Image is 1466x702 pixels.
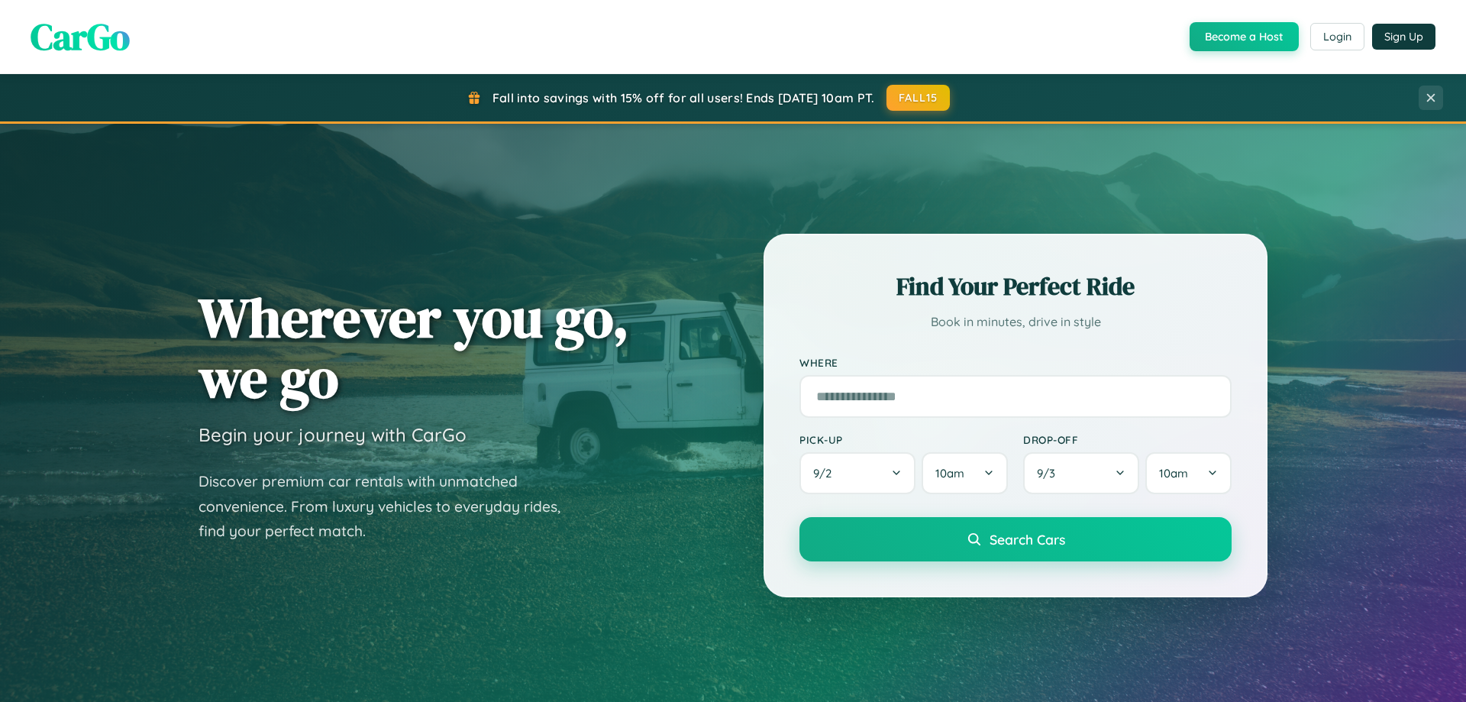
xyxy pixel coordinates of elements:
[1023,452,1139,494] button: 9/3
[199,469,580,544] p: Discover premium car rentals with unmatched convenience. From luxury vehicles to everyday rides, ...
[935,466,964,480] span: 10am
[31,11,130,62] span: CarGo
[1190,22,1299,51] button: Become a Host
[799,517,1232,561] button: Search Cars
[1037,466,1063,480] span: 9 / 3
[199,287,629,408] h1: Wherever you go, we go
[799,452,915,494] button: 9/2
[922,452,1008,494] button: 10am
[1023,433,1232,446] label: Drop-off
[1372,24,1435,50] button: Sign Up
[886,85,951,111] button: FALL15
[1145,452,1232,494] button: 10am
[492,90,875,105] span: Fall into savings with 15% off for all users! Ends [DATE] 10am PT.
[799,311,1232,333] p: Book in minutes, drive in style
[813,466,839,480] span: 9 / 2
[799,270,1232,303] h2: Find Your Perfect Ride
[1159,466,1188,480] span: 10am
[799,433,1008,446] label: Pick-up
[799,356,1232,369] label: Where
[990,531,1065,548] span: Search Cars
[1310,23,1364,50] button: Login
[199,423,467,446] h3: Begin your journey with CarGo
